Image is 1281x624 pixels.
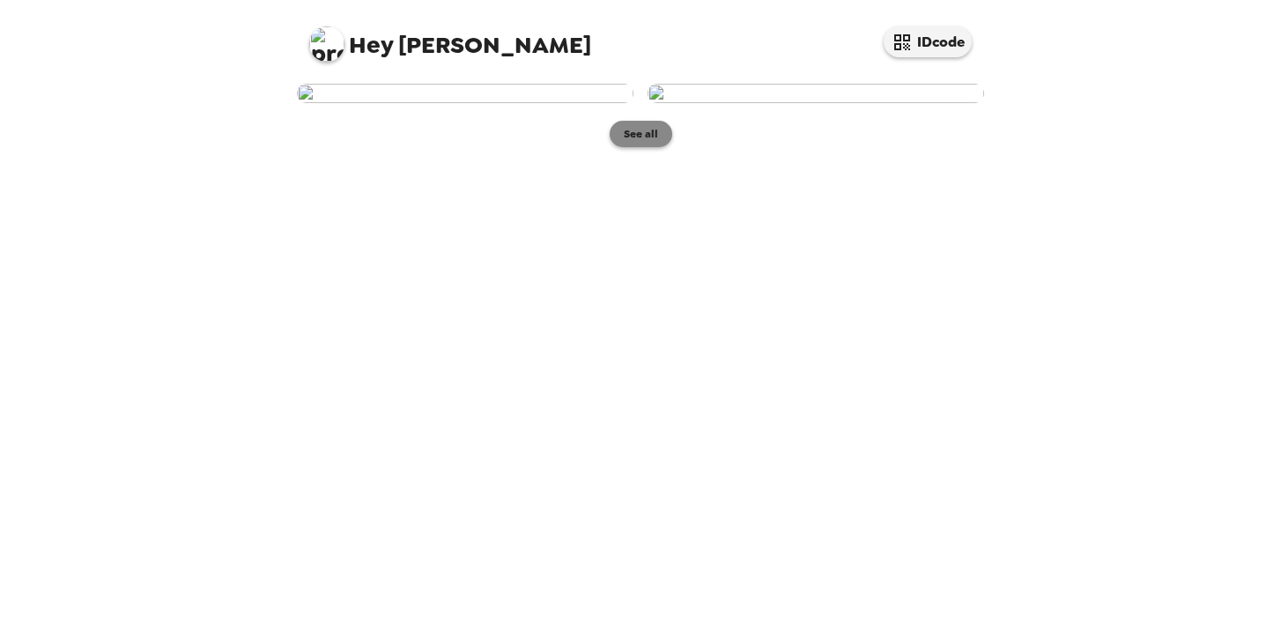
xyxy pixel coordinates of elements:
img: user-275879 [297,84,633,103]
span: Hey [349,29,393,61]
span: [PERSON_NAME] [309,18,591,57]
img: user-275843 [648,84,984,103]
button: See all [610,121,672,147]
button: IDcode [884,26,972,57]
img: profile pic [309,26,344,62]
